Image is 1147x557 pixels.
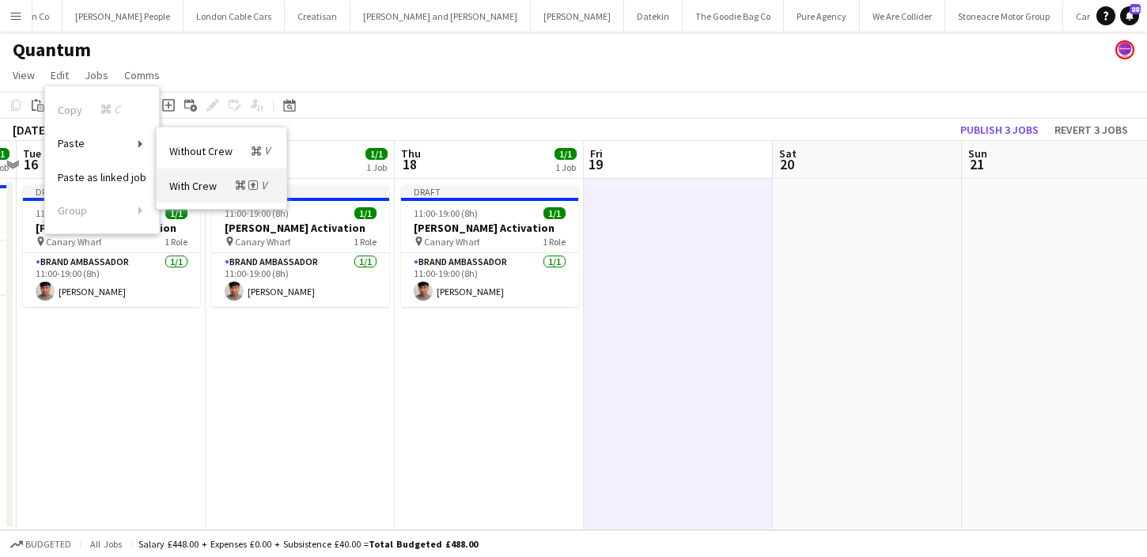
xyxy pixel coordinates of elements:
i: V [261,178,271,192]
span: Budgeted [25,539,71,550]
span: 18 [399,155,421,173]
button: [PERSON_NAME] People [62,1,184,32]
a: Paste as linked job [45,161,159,194]
span: Canary Wharf [424,236,479,248]
app-job-card: Draft11:00-19:00 (8h)1/1[PERSON_NAME] Activation Canary Wharf1 RoleBrand Ambassador1/111:00-19:00... [23,185,200,307]
span: 11:00-19:00 (8h) [36,207,100,219]
button: Car Fest [1063,1,1122,32]
span: 11:00-19:00 (8h) [414,207,478,219]
a: View [6,65,41,85]
span: Canary Wharf [235,236,290,248]
button: Budgeted [8,536,74,553]
div: Salary £448.00 + Expenses £0.00 + Subsistence £40.00 = [138,538,478,550]
span: Total Budgeted £488.00 [369,538,478,550]
app-job-card: Draft11:00-19:00 (8h)1/1[PERSON_NAME] Activation Canary Wharf1 RoleBrand Ambassador1/111:00-19:00... [401,185,578,307]
div: Draft [23,185,200,198]
i: V [264,143,274,157]
button: Creatisan [285,1,350,32]
span: Sun [968,146,987,161]
button: Revert 3 jobs [1048,119,1134,140]
span: Thu [401,146,421,161]
span: Sat [779,146,797,161]
a: Paste [45,127,159,160]
span: View [13,68,35,82]
span: All jobs [87,538,125,550]
span: 21 [966,155,987,173]
button: Pure Agency [784,1,860,32]
span: 1/1 [543,207,566,219]
app-card-role: Brand Ambassador1/111:00-19:00 (8h)[PERSON_NAME] [23,253,200,307]
span: Comms [124,68,160,82]
a: Paste With Crew [157,169,286,203]
h3: [PERSON_NAME] Activation [401,221,578,235]
span: Paste as linked job [58,170,146,184]
a: 88 [1120,6,1139,25]
div: 1 Job [555,161,576,173]
span: 1/1 [165,207,187,219]
button: Publish 3 jobs [954,119,1045,140]
span: Canary Wharf [46,236,101,248]
div: Draft [401,185,578,198]
h3: [PERSON_NAME] Activation [23,221,200,235]
a: Comms [118,65,166,85]
span: 1 Role [543,236,566,248]
span: With Crew [169,178,271,193]
app-user-avatar: Florence Watkinson [1115,40,1134,59]
span: 20 [777,155,797,173]
span: 1/1 [354,207,377,219]
span: 1/1 [365,148,388,160]
span: 88 [1130,4,1141,14]
a: Edit [44,65,75,85]
app-job-card: Draft11:00-19:00 (8h)1/1[PERSON_NAME] Activation Canary Wharf1 RoleBrand Ambassador1/111:00-19:00... [212,185,389,307]
span: Fri [590,146,603,161]
span: Tue [23,146,41,161]
div: 1 Job [366,161,387,173]
button: [PERSON_NAME] and [PERSON_NAME] [350,1,531,32]
span: Paste [58,136,85,150]
span: 16 [21,155,41,173]
span: Jobs [85,68,108,82]
span: Edit [51,68,69,82]
app-card-role: Brand Ambassador1/111:00-19:00 (8h)[PERSON_NAME] [212,253,389,307]
div: [DATE] [13,122,49,138]
span: 11:00-19:00 (8h) [225,207,289,219]
span: 1 Role [165,236,187,248]
app-card-role: Brand Ambassador1/111:00-19:00 (8h)[PERSON_NAME] [401,253,578,307]
h3: [PERSON_NAME] Activation [212,221,389,235]
a: Paste Without Crew [157,134,286,168]
button: We Are Collider [860,1,945,32]
span: 1/1 [555,148,577,160]
button: The Goodie Bag Co [683,1,784,32]
span: 19 [588,155,603,173]
button: Stoneacre Motor Group [945,1,1063,32]
div: Draft [212,185,389,198]
span: Without Crew [169,143,274,158]
a: Jobs [78,65,115,85]
button: Datekin [624,1,683,32]
h1: Quantum [13,38,91,62]
button: London Cable Cars [184,1,285,32]
button: [PERSON_NAME] [531,1,624,32]
span: 1 Role [354,236,377,248]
